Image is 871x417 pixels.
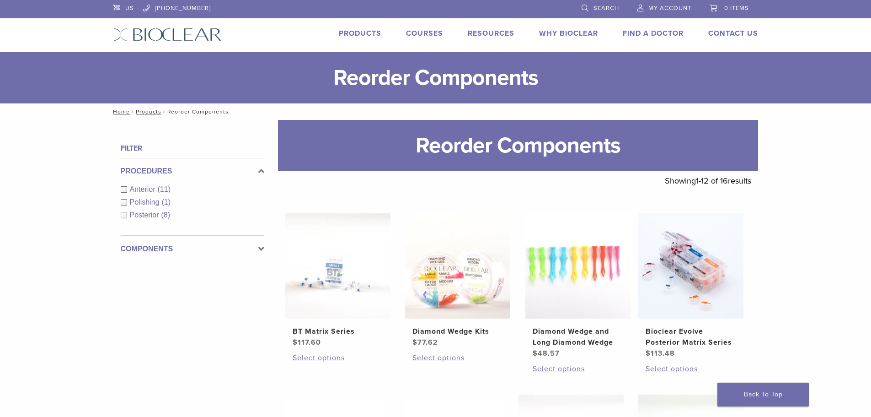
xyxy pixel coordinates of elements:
label: Procedures [121,166,264,177]
span: (8) [161,211,171,219]
span: 1-12 of 16 [696,176,728,186]
a: Products [339,29,381,38]
img: Bioclear [113,28,222,41]
p: Showing results [665,171,751,190]
h2: BT Matrix Series [293,326,383,337]
a: Back To Top [717,383,809,406]
span: Search [593,5,619,12]
h2: Diamond Wedge and Long Diamond Wedge [533,326,623,348]
h2: Bioclear Evolve Posterior Matrix Series [646,326,736,348]
a: Select options for “Diamond Wedge and Long Diamond Wedge” [533,363,623,374]
span: $ [293,338,298,347]
a: Bioclear Evolve Posterior Matrix SeriesBioclear Evolve Posterior Matrix Series $113.48 [638,213,744,359]
h1: Reorder Components [278,120,758,171]
h2: Diamond Wedge Kits [412,326,503,337]
bdi: 113.48 [646,349,675,358]
span: $ [533,349,538,358]
nav: Reorder Components [107,103,765,120]
label: Components [121,244,264,255]
h4: Filter [121,143,264,154]
span: My Account [648,5,691,12]
img: Diamond Wedge and Long Diamond Wedge [525,213,631,319]
bdi: 77.62 [412,338,438,347]
span: Anterior [130,185,158,193]
a: BT Matrix SeriesBT Matrix Series $117.60 [285,213,391,348]
a: Select options for “Diamond Wedge Kits” [412,352,503,363]
bdi: 48.57 [533,349,560,358]
span: (1) [161,198,171,206]
a: Select options for “BT Matrix Series” [293,352,383,363]
a: Home [110,108,130,115]
span: (11) [158,185,171,193]
span: $ [646,349,651,358]
img: BT Matrix Series [285,213,390,319]
a: Resources [468,29,514,38]
span: / [130,109,136,114]
a: Diamond Wedge and Long Diamond WedgeDiamond Wedge and Long Diamond Wedge $48.57 [525,213,631,359]
span: 0 items [724,5,749,12]
a: Diamond Wedge KitsDiamond Wedge Kits $77.62 [405,213,511,348]
a: Courses [406,29,443,38]
span: Polishing [130,198,162,206]
img: Bioclear Evolve Posterior Matrix Series [638,213,743,319]
a: Products [136,108,161,115]
a: Contact Us [708,29,758,38]
a: Why Bioclear [539,29,598,38]
bdi: 117.60 [293,338,321,347]
a: Select options for “Bioclear Evolve Posterior Matrix Series” [646,363,736,374]
a: Find A Doctor [623,29,684,38]
img: Diamond Wedge Kits [405,213,510,319]
span: Posterior [130,211,161,219]
span: / [161,109,167,114]
span: $ [412,338,417,347]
